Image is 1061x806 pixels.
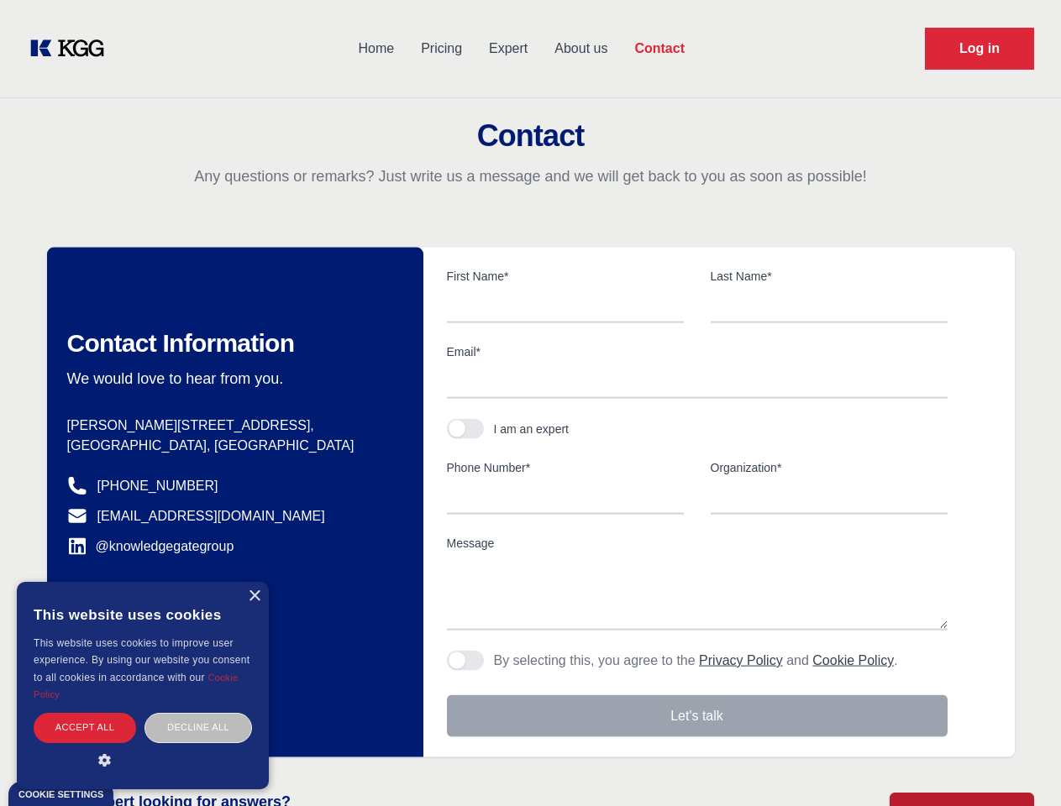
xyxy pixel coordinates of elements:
[812,653,894,667] a: Cookie Policy
[248,590,260,603] div: Close
[34,673,239,699] a: Cookie Policy
[144,713,252,742] div: Decline all
[494,421,570,437] div: I am an expert
[20,119,1041,153] h2: Contact
[67,536,234,557] a: @knowledgegategroup
[447,459,684,476] label: Phone Number*
[34,637,249,683] span: This website uses cookies to improve user experience. By using our website you consent to all coo...
[67,416,397,436] p: [PERSON_NAME][STREET_ADDRESS],
[621,27,698,71] a: Contact
[34,594,252,635] div: This website uses cookies
[447,343,948,360] label: Email*
[67,328,397,359] h2: Contact Information
[475,27,541,71] a: Expert
[20,166,1041,186] p: Any questions or remarks? Just write us a message and we will get back to you as soon as possible!
[407,27,475,71] a: Pricing
[67,436,397,456] p: [GEOGRAPHIC_DATA], [GEOGRAPHIC_DATA]
[34,713,136,742] div: Accept all
[27,35,118,62] a: KOL Knowledge Platform: Talk to Key External Experts (KEE)
[494,651,898,671] p: By selecting this, you agree to the and .
[67,369,397,389] p: We would love to hear from you.
[344,27,407,71] a: Home
[18,790,103,799] div: Cookie settings
[447,695,948,737] button: Let's talk
[977,725,1061,806] iframe: Chat Widget
[447,535,948,552] label: Message
[711,459,948,476] label: Organization*
[447,268,684,285] label: First Name*
[925,28,1034,70] a: Request Demo
[711,268,948,285] label: Last Name*
[97,476,218,496] a: [PHONE_NUMBER]
[699,653,783,667] a: Privacy Policy
[541,27,621,71] a: About us
[97,506,325,526] a: [EMAIL_ADDRESS][DOMAIN_NAME]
